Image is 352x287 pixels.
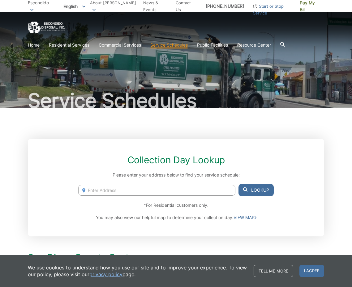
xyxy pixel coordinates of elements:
[299,265,324,277] span: I agree
[78,202,274,209] p: *For Residential customers only.
[99,42,141,48] a: Commercial Services
[59,1,90,11] span: English
[254,265,293,277] a: Tell me more
[237,42,271,48] a: Resource Center
[49,42,89,48] a: Residential Services
[28,252,324,263] h2: San Diego County Customers
[28,22,65,34] a: EDCD logo. Return to the homepage.
[89,271,122,278] a: privacy policy
[238,184,274,196] button: Lookup
[28,264,247,278] p: We use cookies to understand how you use our site and to improve your experience. To view our pol...
[78,185,235,196] input: Enter Address
[78,214,274,221] p: You may also view our helpful map to determine your collection day.
[28,42,40,48] a: Home
[197,42,228,48] a: Public Facilities
[28,91,324,110] h1: Service Schedules
[150,42,188,48] a: Service Schedules
[78,172,274,178] p: Please enter your address below to find your service schedule:
[78,154,274,165] h2: Collection Day Lookup
[234,214,256,221] a: VIEW MAP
